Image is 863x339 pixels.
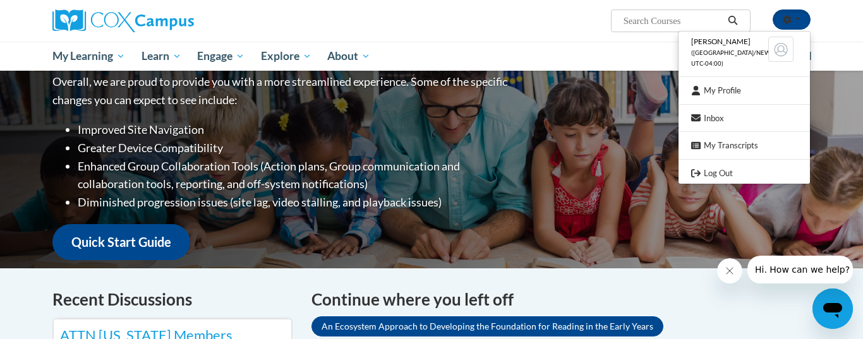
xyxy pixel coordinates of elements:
a: Logout [679,165,810,181]
span: ([GEOGRAPHIC_DATA]/New_York UTC-04:00) [691,49,790,67]
a: My Profile [679,83,810,98]
a: Inbox [679,110,810,126]
iframe: Close message [717,258,742,283]
img: Learner Profile Avatar [768,37,794,62]
span: [PERSON_NAME] [691,37,751,46]
a: My Transcripts [679,138,810,153]
iframe: Message from company [747,256,853,283]
iframe: Button to launch messaging window [812,288,853,329]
